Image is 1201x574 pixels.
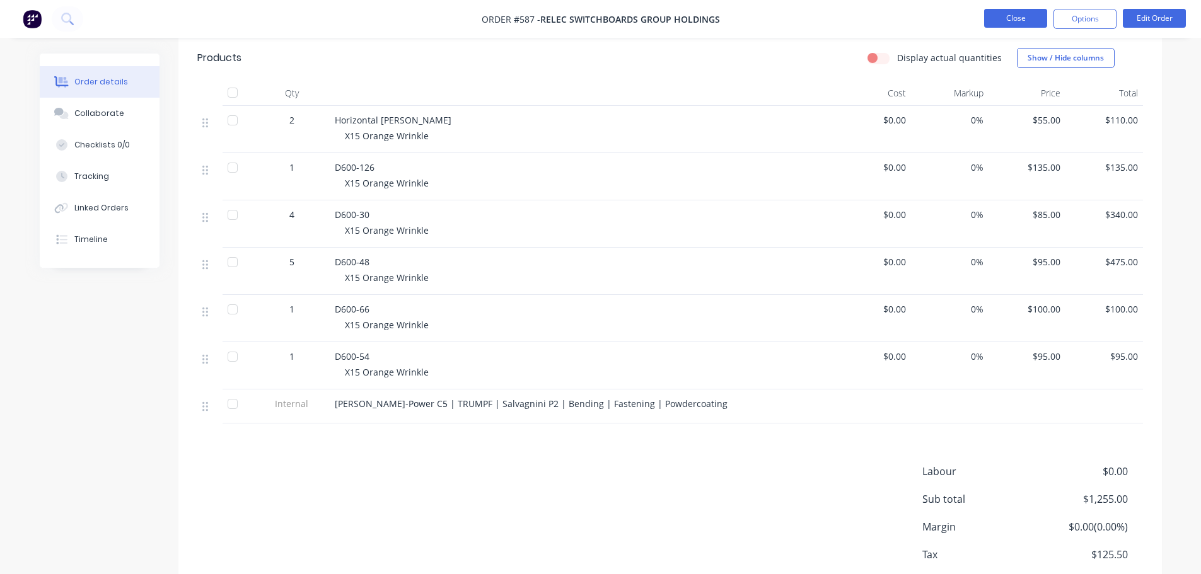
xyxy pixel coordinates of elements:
[345,366,429,378] span: X15 Orange Wrinkle
[1017,48,1115,68] button: Show / Hide columns
[1070,208,1138,221] span: $340.00
[40,129,160,161] button: Checklists 0/0
[335,256,369,268] span: D600-48
[540,13,720,25] span: Relec Switchboards Group Holdings
[1065,81,1143,106] div: Total
[345,177,429,189] span: X15 Orange Wrinkle
[916,302,983,316] span: 0%
[1070,350,1138,363] span: $95.00
[839,255,907,268] span: $0.00
[922,519,1035,534] span: Margin
[335,161,374,173] span: D600-126
[994,255,1061,268] span: $95.00
[1034,519,1127,534] span: $0.00 ( 0.00 %)
[916,255,983,268] span: 0%
[40,66,160,98] button: Order details
[74,76,128,88] div: Order details
[40,192,160,224] button: Linked Orders
[345,130,429,142] span: X15 Orange Wrinkle
[74,139,130,151] div: Checklists 0/0
[922,491,1035,507] span: Sub total
[839,161,907,174] span: $0.00
[345,319,429,331] span: X15 Orange Wrinkle
[1034,464,1127,479] span: $0.00
[911,81,989,106] div: Markup
[839,208,907,221] span: $0.00
[259,397,325,410] span: Internal
[897,51,1002,64] label: Display actual quantities
[916,350,983,363] span: 0%
[23,9,42,28] img: Factory
[74,234,108,245] div: Timeline
[839,302,907,316] span: $0.00
[335,350,369,362] span: D600-54
[335,398,728,410] span: [PERSON_NAME]-Power C5 | TRUMPF | Salvagnini P2 | Bending | Fastening | Powdercoating
[916,161,983,174] span: 0%
[1123,9,1186,28] button: Edit Order
[1070,255,1138,268] span: $475.00
[345,224,429,236] span: X15 Orange Wrinkle
[289,302,294,316] span: 1
[1034,491,1127,507] span: $1,255.00
[289,350,294,363] span: 1
[74,171,109,182] div: Tracking
[1070,161,1138,174] span: $135.00
[994,302,1061,316] span: $100.00
[916,208,983,221] span: 0%
[1053,9,1117,29] button: Options
[989,81,1066,106] div: Price
[839,350,907,363] span: $0.00
[40,98,160,129] button: Collaborate
[922,464,1035,479] span: Labour
[335,303,369,315] span: D600-66
[1070,302,1138,316] span: $100.00
[289,255,294,268] span: 5
[335,209,369,221] span: D600-30
[922,547,1035,562] span: Tax
[994,161,1061,174] span: $135.00
[289,208,294,221] span: 4
[839,113,907,127] span: $0.00
[74,202,129,214] div: Linked Orders
[1070,113,1138,127] span: $110.00
[994,208,1061,221] span: $85.00
[345,272,429,284] span: X15 Orange Wrinkle
[289,161,294,174] span: 1
[994,350,1061,363] span: $95.00
[335,114,451,126] span: Horizontal [PERSON_NAME]
[984,9,1047,28] button: Close
[916,113,983,127] span: 0%
[40,224,160,255] button: Timeline
[994,113,1061,127] span: $55.00
[289,113,294,127] span: 2
[74,108,124,119] div: Collaborate
[1034,547,1127,562] span: $125.50
[834,81,912,106] div: Cost
[254,81,330,106] div: Qty
[40,161,160,192] button: Tracking
[482,13,540,25] span: Order #587 -
[197,50,241,66] div: Products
